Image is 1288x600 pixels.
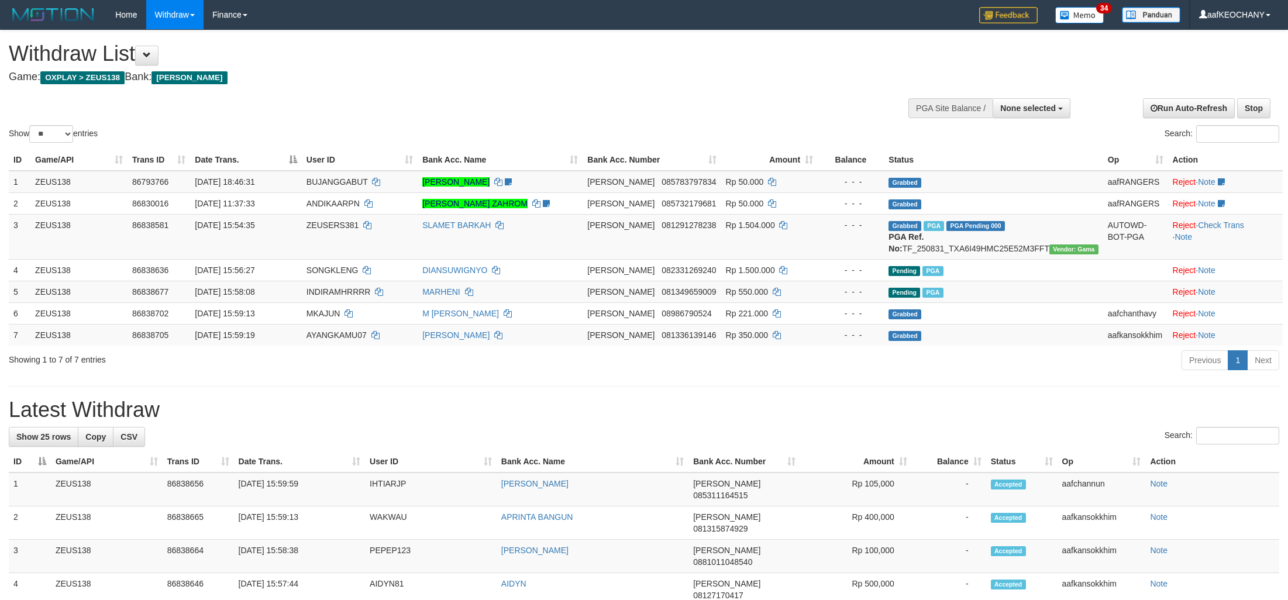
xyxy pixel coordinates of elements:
[132,330,168,340] span: 86838705
[991,580,1026,589] span: Accepted
[693,591,743,600] span: Copy 08127170417 to clipboard
[726,330,768,340] span: Rp 350.000
[30,149,128,171] th: Game/API: activate to sort column ascending
[1103,171,1168,193] td: aafRANGERS
[78,427,113,447] a: Copy
[132,177,168,187] span: 86793766
[1168,171,1283,193] td: ·
[662,330,716,340] span: Copy 081336139146 to clipboard
[195,177,254,187] span: [DATE] 18:46:31
[908,98,993,118] div: PGA Site Balance /
[888,288,920,298] span: Pending
[9,506,51,540] td: 2
[16,432,71,442] span: Show 25 rows
[9,6,98,23] img: MOTION_logo.png
[501,512,573,522] a: APRINTA BANGUN
[726,220,775,230] span: Rp 1.504.000
[1103,214,1168,259] td: AUTOWD-BOT-PGA
[9,473,51,506] td: 1
[822,308,879,319] div: - - -
[1198,265,1215,275] a: Note
[818,149,884,171] th: Balance
[51,506,163,540] td: ZEUS138
[497,451,688,473] th: Bank Acc. Name: activate to sort column ascending
[365,451,497,473] th: User ID: activate to sort column ascending
[800,506,912,540] td: Rp 400,000
[51,473,163,506] td: ZEUS138
[1150,512,1168,522] a: Note
[306,287,371,296] span: INDIRAMHRRRR
[306,309,340,318] span: MKAJUN
[1122,7,1180,23] img: panduan.png
[9,324,30,346] td: 7
[587,199,655,208] span: [PERSON_NAME]
[922,266,943,276] span: Marked by aafRornrotha
[30,302,128,324] td: ZEUS138
[800,451,912,473] th: Amount: activate to sort column ascending
[422,199,528,208] a: [PERSON_NAME] ZAHROM
[9,398,1279,422] h1: Latest Withdraw
[1055,7,1104,23] img: Button%20Memo.svg
[151,71,227,84] span: [PERSON_NAME]
[986,451,1058,473] th: Status: activate to sort column ascending
[1150,479,1168,488] a: Note
[1150,579,1168,588] a: Note
[662,220,716,230] span: Copy 081291278238 to clipboard
[29,125,73,143] select: Showentries
[9,281,30,302] td: 5
[422,220,491,230] a: SLAMET BARKAH
[163,473,234,506] td: 86838656
[163,451,234,473] th: Trans ID: activate to sort column ascending
[1103,302,1168,324] td: aafchanthavy
[1168,302,1283,324] td: ·
[9,42,847,65] h1: Withdraw List
[234,473,366,506] td: [DATE] 15:59:59
[1198,330,1215,340] a: Note
[1198,199,1215,208] a: Note
[9,427,78,447] a: Show 25 rows
[9,214,30,259] td: 3
[9,192,30,214] td: 2
[662,177,716,187] span: Copy 085783797834 to clipboard
[501,479,569,488] a: [PERSON_NAME]
[132,287,168,296] span: 86838677
[9,125,98,143] label: Show entries
[306,265,359,275] span: SONGKLENG
[946,221,1005,231] span: PGA Pending
[693,546,760,555] span: [PERSON_NAME]
[195,220,254,230] span: [DATE] 15:54:35
[365,473,497,506] td: IHTIARJP
[1096,3,1112,13] span: 34
[693,479,760,488] span: [PERSON_NAME]
[306,220,359,230] span: ZEUSERS381
[234,506,366,540] td: [DATE] 15:59:13
[9,540,51,573] td: 3
[234,451,366,473] th: Date Trans.: activate to sort column ascending
[888,331,921,341] span: Grabbed
[1173,177,1196,187] a: Reject
[693,524,748,533] span: Copy 081315874929 to clipboard
[1049,244,1098,254] span: Vendor URL: https://trx31.1velocity.biz
[587,177,655,187] span: [PERSON_NAME]
[51,540,163,573] td: ZEUS138
[30,192,128,214] td: ZEUS138
[1168,192,1283,214] td: ·
[1058,506,1146,540] td: aafkansokkhim
[132,199,168,208] span: 86830016
[1196,125,1279,143] input: Search:
[822,329,879,341] div: - - -
[30,281,128,302] td: ZEUS138
[1168,324,1283,346] td: ·
[1182,350,1228,370] a: Previous
[912,451,986,473] th: Balance: activate to sort column ascending
[662,199,716,208] span: Copy 085732179681 to clipboard
[884,149,1103,171] th: Status
[195,330,254,340] span: [DATE] 15:59:19
[195,199,254,208] span: [DATE] 11:37:33
[726,177,764,187] span: Rp 50.000
[726,199,764,208] span: Rp 50.000
[30,324,128,346] td: ZEUS138
[1173,220,1196,230] a: Reject
[1103,149,1168,171] th: Op: activate to sort column ascending
[9,349,528,365] div: Showing 1 to 7 of 7 entries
